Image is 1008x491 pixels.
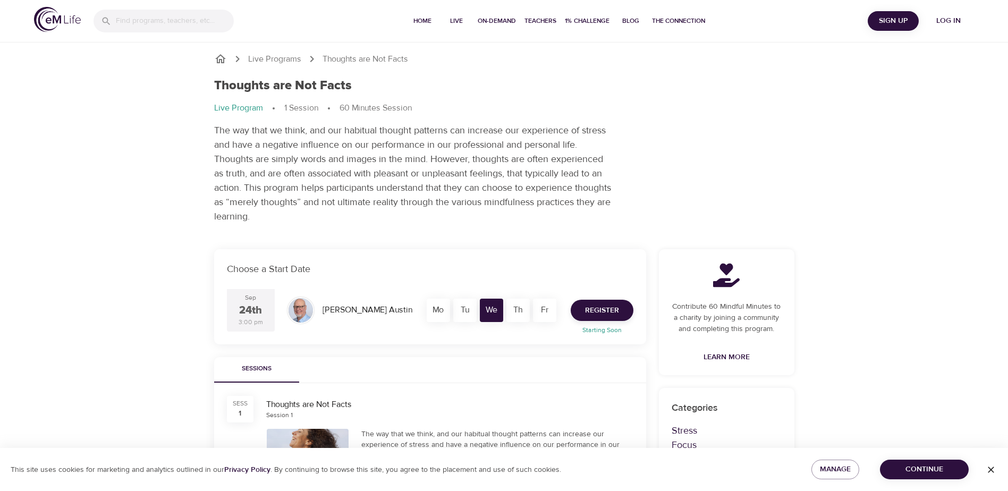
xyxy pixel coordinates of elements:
span: Blog [618,15,643,27]
span: Home [410,15,435,27]
span: Continue [888,463,960,476]
span: Manage [820,463,851,476]
p: Focus [672,438,782,452]
div: Tu [453,299,477,322]
span: Register [585,304,619,317]
span: Teachers [524,15,556,27]
div: We [480,299,503,322]
span: Log in [927,14,970,28]
span: Learn More [704,351,750,364]
button: Sign Up [868,11,919,31]
p: Stress [672,424,782,438]
input: Find programs, teachers, etc... [116,10,234,32]
div: 24th [239,303,262,318]
p: Live Program [214,102,263,114]
span: Sign Up [872,14,914,28]
p: 1 Session [284,102,318,114]
button: Manage [811,460,859,479]
button: Log in [923,11,974,31]
span: Live [444,15,469,27]
span: On-Demand [478,15,516,27]
p: Starting Soon [564,325,640,335]
button: Register [571,300,633,321]
p: 60 Minutes Session [340,102,412,114]
button: Continue [880,460,969,479]
span: 1% Challenge [565,15,609,27]
div: Th [506,299,530,322]
div: 3:00 pm [239,318,263,327]
nav: breadcrumb [214,102,794,115]
p: Thoughts are Not Facts [323,53,408,65]
span: Sessions [221,363,293,375]
div: Fr [533,299,556,322]
div: SESS [233,399,248,408]
p: Categories [672,401,782,415]
a: Live Programs [248,53,301,65]
div: Mo [427,299,450,322]
a: Privacy Policy [224,465,270,475]
img: logo [34,7,81,32]
p: Contribute 60 Mindful Minutes to a charity by joining a community and completing this program. [672,301,782,335]
div: [PERSON_NAME] Austin [318,300,417,320]
a: Learn More [699,348,754,367]
span: The Connection [652,15,705,27]
nav: breadcrumb [214,53,794,65]
p: The way that we think, and our habitual thought patterns can increase our experience of stress an... [214,123,613,224]
p: Choose a Start Date [227,262,633,276]
div: Session 1 [266,411,293,420]
div: Sep [245,293,256,302]
div: Thoughts are Not Facts [266,399,633,411]
div: 1 [239,408,241,419]
h1: Thoughts are Not Facts [214,78,352,94]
